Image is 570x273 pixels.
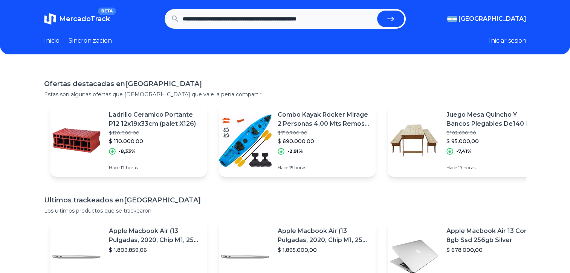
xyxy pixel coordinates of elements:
[447,14,526,23] button: [GEOGRAPHIC_DATA]
[388,114,440,167] img: Featured image
[446,246,538,254] p: $ 678.000,00
[50,114,103,167] img: Featured image
[44,13,110,25] a: MercadoTrackBETA
[50,104,207,177] a: Featured imageLadrillo Ceramico Portante P12 12x19x33cm (palet X126)$ 120.000,00$ 110.000,00-8,33...
[109,246,201,254] p: $ 1.803.859,06
[109,137,201,145] p: $ 110.000,00
[278,227,370,245] p: Apple Macbook Air (13 Pulgadas, 2020, Chip M1, 256 Gb De Ssd, 8 Gb De Ram) - Plata
[44,13,56,25] img: MercadoTrack
[44,79,526,89] h1: Ofertas destacadas en [GEOGRAPHIC_DATA]
[278,246,370,254] p: $ 1.895.000,00
[109,165,201,171] p: Hace 17 horas
[446,130,538,136] p: $ 102.600,00
[109,227,201,245] p: Apple Macbook Air (13 Pulgadas, 2020, Chip M1, 256 Gb De Ssd, 8 Gb De Ram) - Plata
[44,207,526,214] p: Los ultimos productos que se trackearon.
[446,165,538,171] p: Hace 19 horas
[458,14,526,23] span: [GEOGRAPHIC_DATA]
[447,16,457,22] img: Argentina
[109,110,201,128] p: Ladrillo Ceramico Portante P12 12x19x33cm (palet X126)
[278,110,370,128] p: Combo Kayak Rocker Mirage 2 Personas 4,00 Mts Remos Butaca
[98,8,116,15] span: BETA
[489,36,526,45] button: Iniciar sesion
[119,148,136,154] p: -8,33%
[44,36,60,45] a: Inicio
[278,130,370,136] p: $ 710.700,00
[446,137,538,145] p: $ 95.000,00
[446,227,538,245] p: Apple Macbook Air 13 Core I5 8gb Ssd 256gb Silver
[219,114,272,167] img: Featured image
[109,130,201,136] p: $ 120.000,00
[59,15,110,23] span: MercadoTrack
[278,137,370,145] p: $ 690.000,00
[388,104,544,177] a: Featured imageJuego Mesa Quincho Y Bancos Plegables De140 Mts$ 102.600,00$ 95.000,00-7,41%Hace 19...
[456,148,472,154] p: -7,41%
[69,36,112,45] a: Sincronizacion
[219,104,376,177] a: Featured imageCombo Kayak Rocker Mirage 2 Personas 4,00 Mts Remos Butaca$ 710.700,00$ 690.000,00-...
[278,165,370,171] p: Hace 15 horas
[446,110,538,128] p: Juego Mesa Quincho Y Bancos Plegables De140 Mts
[287,148,303,154] p: -2,91%
[44,91,526,98] p: Estas son algunas ofertas que [DEMOGRAPHIC_DATA] que vale la pena compartir.
[44,195,526,205] h1: Ultimos trackeados en [GEOGRAPHIC_DATA]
